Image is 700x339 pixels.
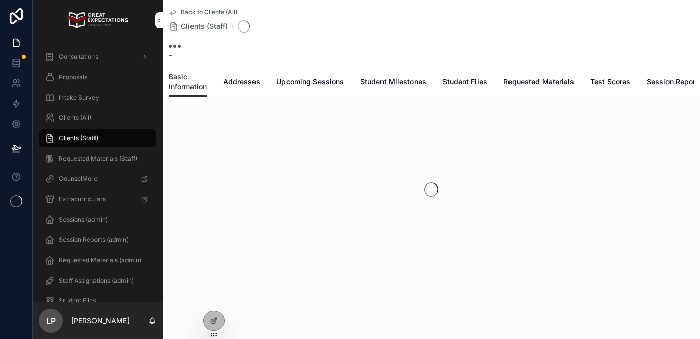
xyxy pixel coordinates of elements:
[59,155,137,163] span: Requested Materials (Staff)
[59,256,141,264] span: Requested Materials (admin)
[39,210,156,229] a: Sessions (admin)
[39,271,156,290] a: Staff Assignations (admin)
[442,73,487,93] a: Student Files
[360,77,426,87] span: Student Milestones
[442,77,487,87] span: Student Files
[59,114,91,122] span: Clients (All)
[39,129,156,147] a: Clients (Staff)
[39,292,156,310] a: Student Files
[503,77,574,87] span: Requested Materials
[223,73,260,93] a: Addresses
[59,215,108,224] span: Sessions (admin)
[46,315,56,327] span: LP
[590,73,630,93] a: Test Scores
[39,170,156,188] a: CounselMore
[59,53,98,61] span: Consultations
[39,231,156,249] a: Session Reports (admin)
[590,77,630,87] span: Test Scores
[39,149,156,168] a: Requested Materials (Staff)
[169,68,207,97] a: Basic Information
[276,73,344,93] a: Upcoming Sessions
[169,72,207,92] span: Basic Information
[503,73,574,93] a: Requested Materials
[39,88,156,107] a: Intake Survey
[39,190,156,208] a: Extracurriculars
[169,8,237,16] a: Back to Clients (All)
[59,195,106,203] span: Extracurriculars
[169,49,181,61] span: -
[59,297,96,305] span: Student Files
[181,8,237,16] span: Back to Clients (All)
[59,276,134,285] span: Staff Assignations (admin)
[181,21,228,32] span: Clients (Staff)
[59,236,129,244] span: Session Reports (admin)
[59,94,99,102] span: Intake Survey
[71,316,130,326] p: [PERSON_NAME]
[33,41,163,302] div: scrollable content
[360,73,426,93] a: Student Milestones
[39,109,156,127] a: Clients (All)
[39,48,156,66] a: Consultations
[169,21,228,32] a: Clients (Staff)
[59,175,98,183] span: CounselMore
[59,134,98,142] span: Clients (Staff)
[39,68,156,86] a: Proposals
[59,73,87,81] span: Proposals
[276,77,344,87] span: Upcoming Sessions
[39,251,156,269] a: Requested Materials (admin)
[223,77,260,87] span: Addresses
[67,12,128,28] img: App logo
